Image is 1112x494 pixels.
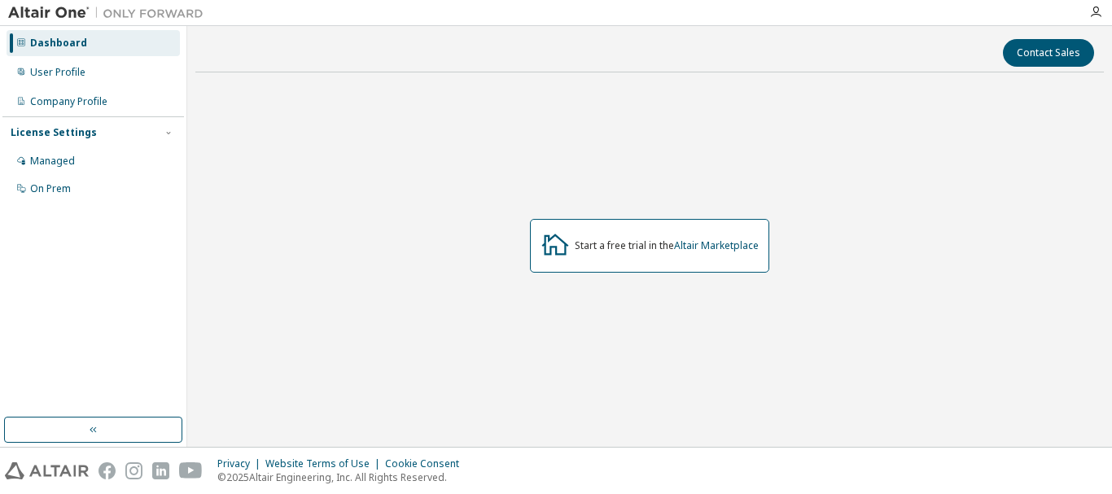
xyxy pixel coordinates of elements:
[30,155,75,168] div: Managed
[125,462,142,479] img: instagram.svg
[265,457,385,470] div: Website Terms of Use
[674,238,759,252] a: Altair Marketplace
[179,462,203,479] img: youtube.svg
[8,5,212,21] img: Altair One
[5,462,89,479] img: altair_logo.svg
[30,95,107,108] div: Company Profile
[152,462,169,479] img: linkedin.svg
[11,126,97,139] div: License Settings
[30,37,87,50] div: Dashboard
[30,182,71,195] div: On Prem
[575,239,759,252] div: Start a free trial in the
[99,462,116,479] img: facebook.svg
[217,470,469,484] p: © 2025 Altair Engineering, Inc. All Rights Reserved.
[217,457,265,470] div: Privacy
[1003,39,1094,67] button: Contact Sales
[385,457,469,470] div: Cookie Consent
[30,66,85,79] div: User Profile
